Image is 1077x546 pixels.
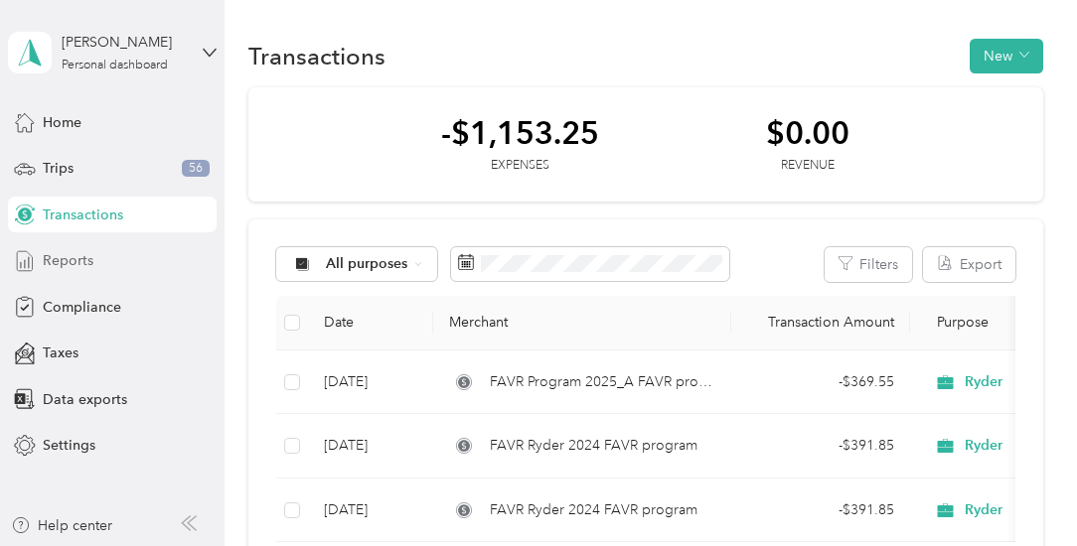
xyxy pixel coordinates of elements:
[308,296,433,350] th: Date
[490,435,697,457] span: FAVR Ryder 2024 FAVR program
[766,115,849,150] div: $0.00
[308,478,433,543] td: [DATE]
[43,297,121,318] span: Compliance
[926,314,989,331] span: Purpose
[731,296,910,350] th: Transaction Amount
[248,46,385,67] h1: Transactions
[43,205,123,225] span: Transactions
[441,115,599,150] div: -$1,153.25
[965,373,1002,391] span: Ryder
[62,60,168,71] div: Personal dashboard
[747,435,894,457] div: - $391.85
[43,389,127,410] span: Data exports
[182,160,210,178] span: 56
[970,39,1043,73] button: New
[43,158,74,179] span: Trips
[308,414,433,478] td: [DATE]
[308,350,433,415] td: [DATE]
[490,371,716,393] span: FAVR Program 2025_A FAVR program
[43,435,95,456] span: Settings
[923,247,1015,282] button: Export
[43,342,78,363] span: Taxes
[747,499,894,521] div: - $391.85
[43,250,93,271] span: Reports
[441,157,599,175] div: Expenses
[62,32,186,53] div: [PERSON_NAME]
[326,257,408,271] span: All purposes
[825,247,912,282] button: Filters
[966,435,1077,546] iframe: Everlance-gr Chat Button Frame
[490,499,697,521] span: FAVR Ryder 2024 FAVR program
[43,112,81,133] span: Home
[747,371,894,393] div: - $369.55
[766,157,849,175] div: Revenue
[11,515,112,536] button: Help center
[433,296,731,350] th: Merchant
